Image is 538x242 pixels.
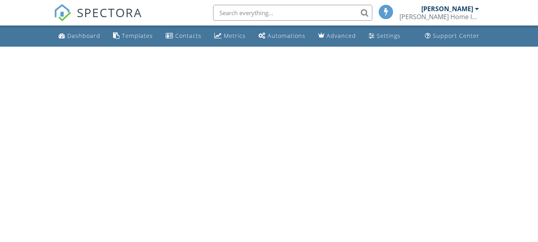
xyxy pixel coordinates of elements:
input: Search everything... [213,5,372,21]
div: Advanced [327,32,356,39]
a: Metrics [211,29,249,43]
div: Templates [122,32,153,39]
a: Settings [366,29,404,43]
div: Gerard Home Inspection [399,13,479,21]
a: Support Center [422,29,483,43]
div: Settings [377,32,401,39]
div: Support Center [433,32,479,39]
div: Contacts [175,32,202,39]
a: Advanced [315,29,359,43]
a: Automations (Basic) [255,29,309,43]
a: Templates [110,29,156,43]
img: The Best Home Inspection Software - Spectora [54,4,71,22]
a: Dashboard [55,29,104,43]
a: Contacts [162,29,205,43]
div: [PERSON_NAME] [421,5,473,13]
div: Automations [268,32,305,39]
div: Metrics [224,32,246,39]
a: SPECTORA [54,11,142,28]
div: Dashboard [67,32,100,39]
span: SPECTORA [77,4,142,21]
